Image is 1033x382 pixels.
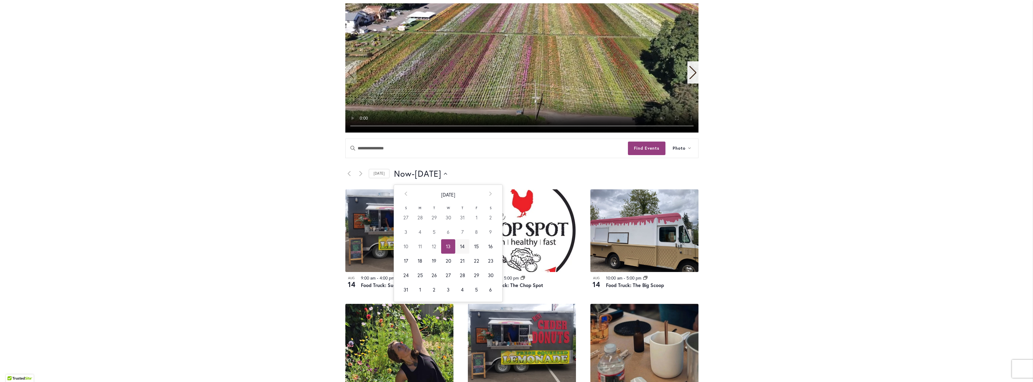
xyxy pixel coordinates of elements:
[469,254,483,268] td: 22
[345,170,353,177] a: Previous Events
[427,283,441,297] td: 2
[469,239,483,254] td: 15
[399,254,413,268] td: 17
[483,283,498,297] td: 6
[427,210,441,225] td: 29
[345,279,357,289] span: 14
[455,204,469,210] th: T
[590,279,602,289] span: 14
[483,254,498,268] td: 23
[399,268,413,283] td: 24
[455,239,469,254] td: 14
[469,225,483,239] td: 8
[628,142,665,155] button: Find Events
[483,268,498,283] td: 30
[345,276,357,281] span: Aug
[469,210,483,225] td: 1
[441,268,455,283] td: 27
[483,239,498,254] td: 16
[455,283,469,297] td: 4
[5,361,21,377] iframe: Launch Accessibility Center
[590,189,698,272] img: Food Truck: The Big Scoop
[427,268,441,283] td: 26
[413,254,427,268] td: 18
[361,282,428,288] a: Food Truck: Sugar Lips Donuts
[346,139,628,158] input: Enter Keyword. Search for events by Keyword.
[427,254,441,268] td: 19
[455,210,469,225] td: 31
[483,282,543,288] a: Food Truck: The Chop Spot
[345,189,453,272] img: Food Truck: Sugar Lips Apple Cider Donuts
[380,275,395,281] time: 4:00 pm
[427,204,441,210] th: T
[665,139,698,158] button: Photo
[469,268,483,283] td: 29
[468,189,576,272] img: THE CHOP SPOT PDX – Food Truck
[469,283,483,297] td: 5
[413,239,427,254] td: 11
[673,145,686,152] span: Photo
[413,185,483,205] th: [DATE]
[413,210,427,225] td: 28
[606,275,623,281] time: 10:00 am
[441,204,455,210] th: W
[399,239,413,254] td: 10
[483,225,498,239] td: 9
[455,254,469,268] td: 21
[469,204,483,210] th: F
[415,168,441,180] span: [DATE]
[357,170,364,177] a: Next Events
[399,225,413,239] td: 3
[377,275,378,281] span: -
[441,254,455,268] td: 20
[624,275,625,281] span: -
[504,275,519,281] time: 5:00 pm
[361,275,376,281] time: 9:00 am
[606,282,664,288] a: Food Truck: The Big Scoop
[399,210,413,225] td: 27
[483,210,498,225] td: 2
[413,283,427,297] td: 1
[399,204,413,210] th: S
[399,283,413,297] td: 31
[413,225,427,239] td: 4
[369,169,389,178] a: Click to select today's date
[345,3,698,133] swiper-slide: 1 / 11
[394,168,412,180] span: Now
[626,275,641,281] time: 5:00 pm
[590,276,602,281] span: Aug
[455,268,469,283] td: 28
[441,225,455,239] td: 6
[427,239,441,254] td: 12
[427,225,441,239] td: 5
[394,168,447,180] button: Click to toggle datepicker
[413,204,427,210] th: M
[455,225,469,239] td: 7
[441,210,455,225] td: 30
[441,239,455,254] td: 13
[441,283,455,297] td: 3
[483,204,498,210] th: S
[412,168,415,180] span: -
[413,268,427,283] td: 25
